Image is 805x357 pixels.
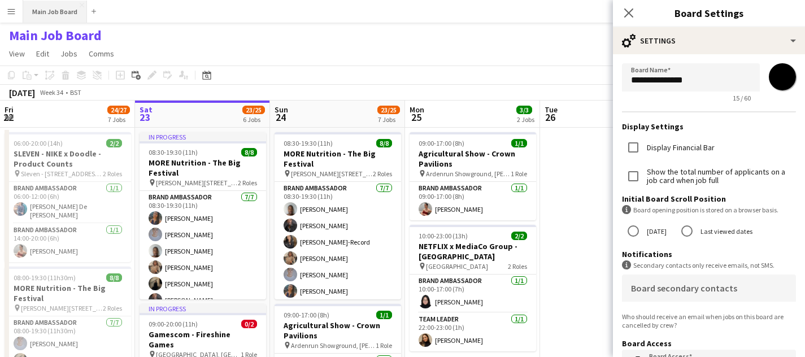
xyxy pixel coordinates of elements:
[622,338,796,349] h3: Board Access
[9,49,25,59] span: View
[140,132,266,141] div: In progress
[426,262,488,271] span: [GEOGRAPHIC_DATA]
[622,249,796,259] h3: Notifications
[275,149,401,169] h3: MORE Nutrition - The Big Festival
[5,149,131,169] h3: SLEVEN - NIKE x Doodle - Product Counts
[9,87,35,98] div: [DATE]
[284,139,333,147] span: 08:30-19:30 (11h)
[275,320,401,341] h3: Agricultural Show - Crown Pavilions
[410,149,536,169] h3: Agricultural Show - Crown Pavilions
[291,169,373,178] span: [PERSON_NAME][STREET_ADDRESS][PERSON_NAME]
[56,46,82,61] a: Jobs
[419,232,468,240] span: 10:00-23:00 (13h)
[622,205,796,215] div: Board opening position is stored on a browser basis.
[645,223,667,240] label: [DATE]
[517,115,534,124] div: 2 Jobs
[89,49,114,59] span: Comms
[3,111,14,124] span: 22
[622,260,796,270] div: Secondary contacts only receive emails, not SMS.
[84,46,119,61] a: Comms
[275,105,288,115] span: Sun
[516,106,532,114] span: 3/3
[140,158,266,178] h3: MORE Nutrition - The Big Festival
[241,320,257,328] span: 0/2
[376,311,392,319] span: 1/1
[70,88,81,97] div: BST
[622,121,796,132] h3: Display Settings
[284,311,329,319] span: 09:00-17:00 (8h)
[5,132,131,262] app-job-card: 06:00-20:00 (14h)2/2SLEVEN - NIKE x Doodle - Product Counts Sleven - [STREET_ADDRESS][PERSON_NAME...
[36,49,49,59] span: Edit
[511,139,527,147] span: 1/1
[613,6,805,20] h3: Board Settings
[410,313,536,351] app-card-role: Team Leader1/122:00-23:00 (1h)[PERSON_NAME]
[275,182,401,319] app-card-role: Brand Ambassador7/708:30-19:30 (11h)[PERSON_NAME][PERSON_NAME][PERSON_NAME]-Record[PERSON_NAME][P...
[37,88,66,97] span: Week 34
[724,94,760,102] span: 15 / 60
[14,139,63,147] span: 06:00-20:00 (14h)
[107,106,130,114] span: 24/27
[243,115,264,124] div: 6 Jobs
[103,304,122,312] span: 2 Roles
[242,106,265,114] span: 23/25
[698,223,752,240] label: Last viewed dates
[238,178,257,187] span: 2 Roles
[410,275,536,313] app-card-role: Brand Ambassador1/110:00-17:00 (7h)[PERSON_NAME]
[9,27,102,44] h1: Main Job Board
[156,178,238,187] span: [PERSON_NAME][STREET_ADDRESS][PERSON_NAME]
[511,169,527,178] span: 1 Role
[5,283,131,303] h3: MORE Nutrition - The Big Festival
[545,105,558,115] span: Tue
[410,182,536,220] app-card-role: Brand Ambassador1/109:00-17:00 (8h)[PERSON_NAME]
[5,224,131,262] app-card-role: Brand Ambassador1/114:00-20:00 (6h)[PERSON_NAME]
[60,49,77,59] span: Jobs
[419,139,464,147] span: 09:00-17:00 (8h)
[138,111,153,124] span: 23
[410,105,424,115] span: Mon
[645,168,796,185] label: Show the total number of applicants on a job card when job full
[21,304,103,312] span: [PERSON_NAME][STREET_ADDRESS][PERSON_NAME]
[622,312,796,329] div: Who should receive an email when jobs on this board are cancelled by crew?
[5,182,131,224] app-card-role: Brand Ambassador1/106:00-12:00 (6h)[PERSON_NAME] De [PERSON_NAME]
[408,111,424,124] span: 25
[140,191,266,328] app-card-role: Brand Ambassador7/708:30-19:30 (11h)[PERSON_NAME][PERSON_NAME][PERSON_NAME][PERSON_NAME][PERSON_N...
[631,282,737,294] mat-label: Board secondary contacts
[377,106,400,114] span: 23/25
[613,27,805,54] div: Settings
[543,111,558,124] span: 26
[645,143,715,152] label: Display Financial Bar
[273,111,288,124] span: 24
[373,169,392,178] span: 2 Roles
[5,46,29,61] a: View
[376,139,392,147] span: 8/8
[410,241,536,262] h3: NETFLIX x MediaCo Group - [GEOGRAPHIC_DATA]
[5,105,14,115] span: Fri
[376,341,392,350] span: 1 Role
[410,132,536,220] app-job-card: 09:00-17:00 (8h)1/1Agricultural Show - Crown Pavilions Ardenrun Showground, [PERSON_NAME][STREET_...
[149,148,198,156] span: 08:30-19:30 (11h)
[149,320,198,328] span: 09:00-20:00 (11h)
[21,169,103,178] span: Sleven - [STREET_ADDRESS][PERSON_NAME]
[241,148,257,156] span: 8/8
[275,132,401,299] app-job-card: 08:30-19:30 (11h)8/8MORE Nutrition - The Big Festival [PERSON_NAME][STREET_ADDRESS][PERSON_NAME]2...
[108,115,129,124] div: 7 Jobs
[378,115,399,124] div: 7 Jobs
[140,132,266,299] app-job-card: In progress08:30-19:30 (11h)8/8MORE Nutrition - The Big Festival [PERSON_NAME][STREET_ADDRESS][PE...
[140,304,266,313] div: In progress
[622,194,796,204] h3: Initial Board Scroll Position
[103,169,122,178] span: 2 Roles
[410,225,536,351] app-job-card: 10:00-23:00 (13h)2/2NETFLIX x MediaCo Group - [GEOGRAPHIC_DATA] [GEOGRAPHIC_DATA]2 RolesBrand Amb...
[32,46,54,61] a: Edit
[140,329,266,350] h3: Gamescom - Fireshine Games
[426,169,511,178] span: Ardenrun Showground, [PERSON_NAME][STREET_ADDRESS]
[508,262,527,271] span: 2 Roles
[511,232,527,240] span: 2/2
[140,105,153,115] span: Sat
[291,341,376,350] span: Ardenrun Showground, [PERSON_NAME][STREET_ADDRESS]
[14,273,76,282] span: 08:00-19:30 (11h30m)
